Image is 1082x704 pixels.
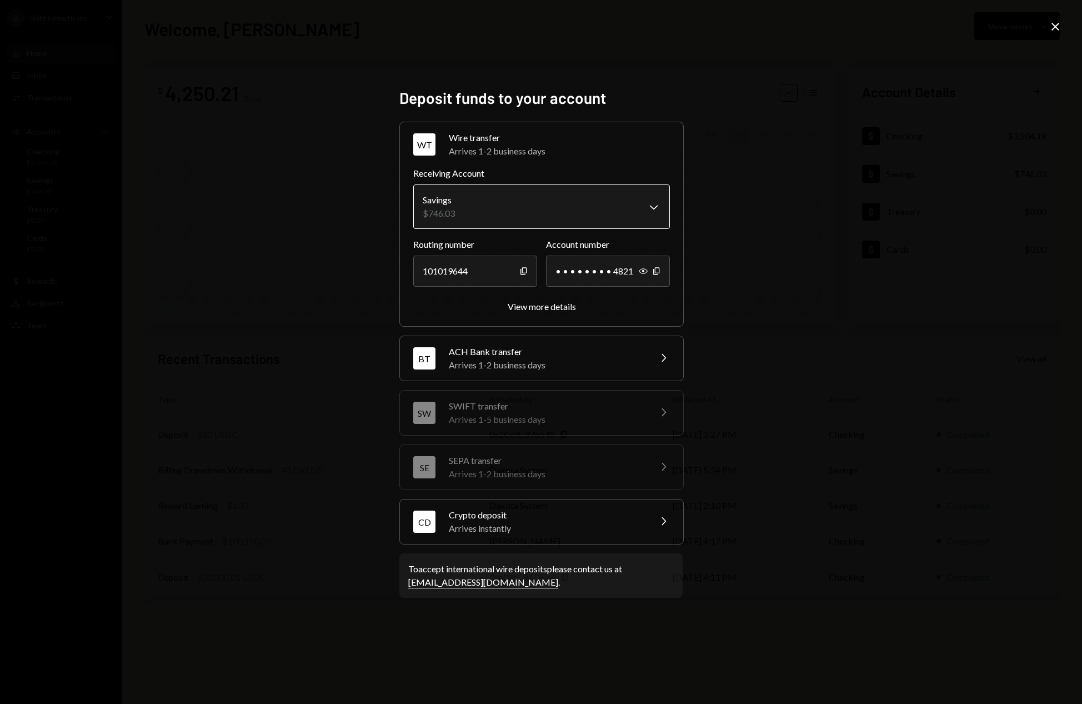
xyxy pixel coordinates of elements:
div: Arrives instantly [449,522,643,535]
a: [EMAIL_ADDRESS][DOMAIN_NAME] [408,577,558,588]
div: WT [413,133,435,156]
div: WTWire transferArrives 1-2 business days [413,167,670,313]
div: SWIFT transfer [449,400,643,413]
div: Arrives 1-2 business days [449,358,643,372]
div: • • • • • • • • 4821 [546,256,670,287]
div: 101019644 [413,256,537,287]
div: View more details [508,301,576,312]
button: SESEPA transferArrives 1-2 business days [400,445,683,490]
button: Receiving Account [413,184,670,229]
div: Arrives 1-5 business days [449,413,643,426]
button: CDCrypto depositArrives instantly [400,500,683,544]
button: SWSWIFT transferArrives 1-5 business days [400,391,683,435]
button: BTACH Bank transferArrives 1-2 business days [400,336,683,381]
div: Crypto deposit [449,508,643,522]
div: SW [413,402,435,424]
label: Account number [546,238,670,251]
button: View more details [508,301,576,313]
div: Arrives 1-2 business days [449,467,643,481]
div: Arrives 1-2 business days [449,144,670,158]
div: BT [413,347,435,370]
label: Routing number [413,238,537,251]
div: SE [413,456,435,478]
div: ACH Bank transfer [449,345,643,358]
h2: Deposit funds to your account [399,87,683,109]
div: To accept international wire deposits please contact us at . [408,562,674,589]
div: Wire transfer [449,131,670,144]
button: WTWire transferArrives 1-2 business days [400,122,683,167]
div: CD [413,511,435,533]
label: Receiving Account [413,167,670,180]
div: SEPA transfer [449,454,643,467]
